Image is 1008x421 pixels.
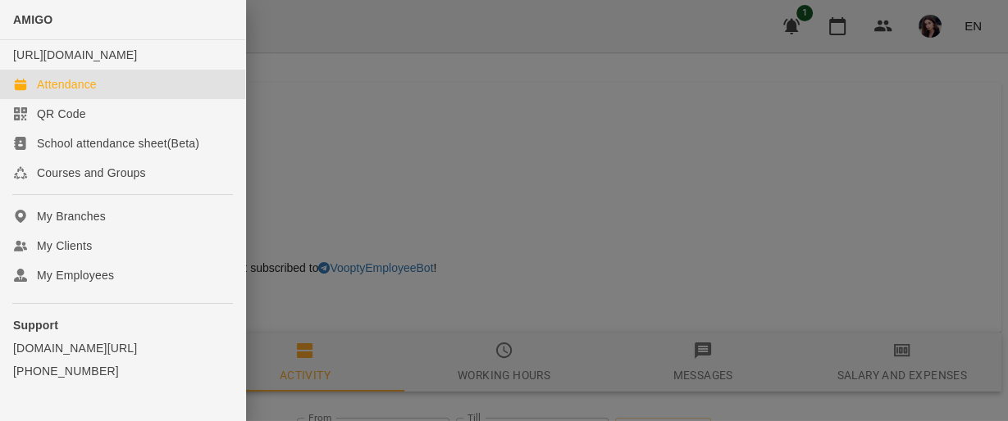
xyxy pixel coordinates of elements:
[37,135,199,152] div: School attendance sheet(Beta)
[37,106,86,122] div: QR Code
[37,208,106,224] div: My Branches
[13,13,52,26] span: AMIGO
[37,76,97,93] div: Attendance
[13,317,232,333] p: Support
[37,165,146,181] div: Courses and Groups
[13,363,232,379] a: [PHONE_NUMBER]
[37,267,114,283] div: My Employees
[37,238,92,254] div: My Clients
[13,340,232,356] a: [DOMAIN_NAME][URL]
[13,48,137,61] a: [URL][DOMAIN_NAME]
